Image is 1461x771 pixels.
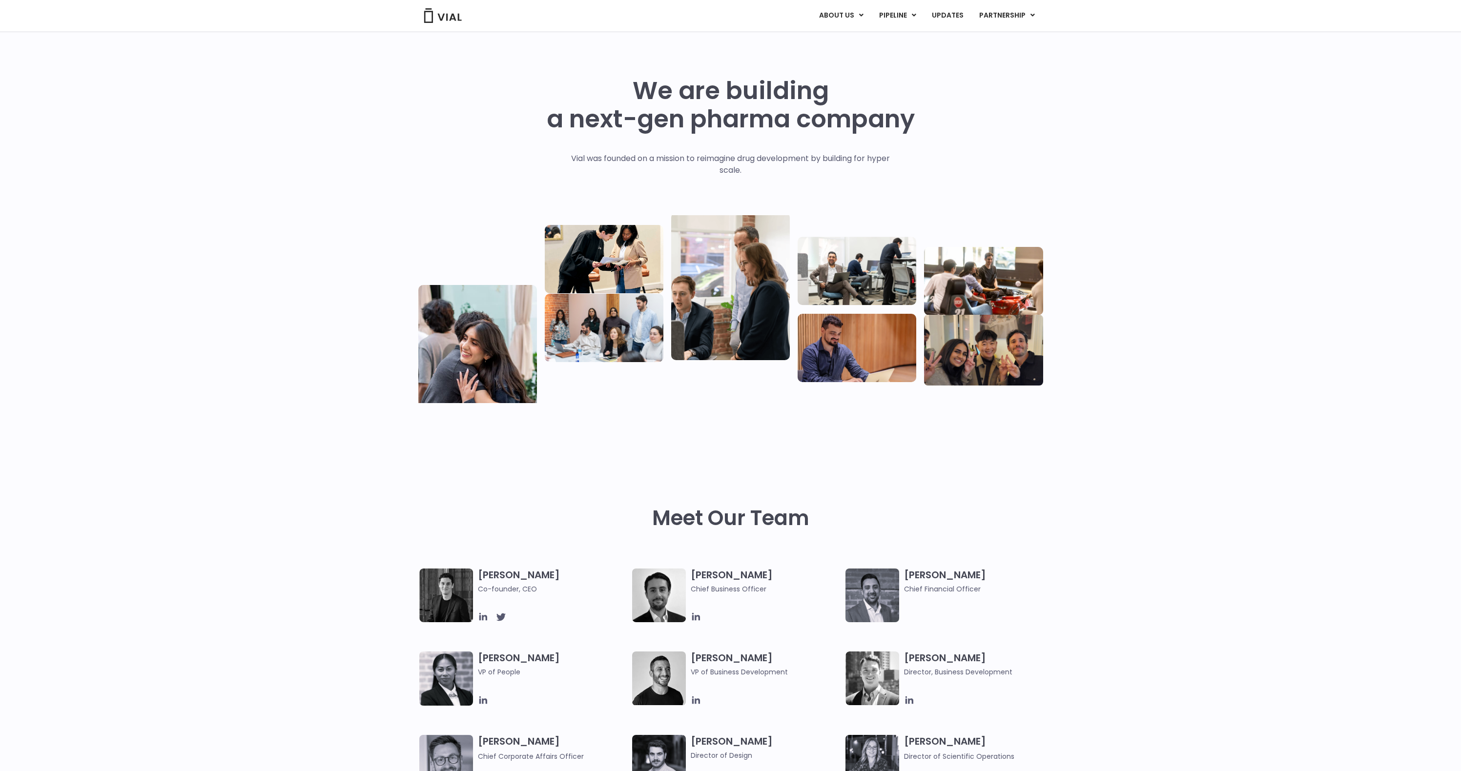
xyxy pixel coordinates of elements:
span: Chief Financial Officer [904,584,1054,594]
h3: [PERSON_NAME] [904,651,1054,677]
span: Chief Business Officer [691,584,841,594]
a: PIPELINEMenu Toggle [871,7,924,24]
img: Vial Life [418,285,537,432]
span: Chief Corporate Affairs Officer [478,751,584,761]
h1: We are building a next-gen pharma company [547,77,915,133]
img: Group of three people standing around a computer looking at the screen [671,213,790,360]
a: ABOUT USMenu Toggle [811,7,871,24]
h3: [PERSON_NAME] [904,735,1054,762]
img: Two people looking at a paper talking. [545,225,663,293]
img: Vial Logo [423,8,462,23]
h2: Meet Our Team [652,507,809,530]
span: VP of People [478,667,628,677]
img: Catie [419,651,473,706]
img: Three people working in an office [798,237,916,305]
a: UPDATES [924,7,971,24]
span: Director of Scientific Operations [904,751,1014,761]
img: A black and white photo of a man in a suit attending a Summit. [419,568,473,622]
span: Director of Design [691,750,841,761]
h3: [PERSON_NAME] [478,735,628,762]
a: PARTNERSHIPMenu Toggle [971,7,1043,24]
h3: [PERSON_NAME] [691,568,841,594]
img: Headshot of smiling man named Samir [845,568,899,622]
h3: [PERSON_NAME] [904,568,1054,594]
p: Vial was founded on a mission to reimagine drug development by building for hyper scale. [561,153,900,176]
h3: [PERSON_NAME] [691,735,841,761]
img: A black and white photo of a man in a suit holding a vial. [632,568,686,622]
img: Group of people playing whirlyball [924,247,1043,315]
img: Eight people standing and sitting in an office [545,294,663,362]
img: Man working at a computer [798,314,916,382]
h3: [PERSON_NAME] [691,651,841,677]
h3: [PERSON_NAME] [478,651,628,691]
span: Co-founder, CEO [478,584,628,594]
img: A black and white photo of a smiling man in a suit at ARVO 2023. [845,651,899,705]
span: Director, Business Development [904,667,1054,677]
h3: [PERSON_NAME] [478,568,628,594]
img: Group of 3 people smiling holding up the peace sign [924,315,1043,385]
img: A black and white photo of a man smiling. [632,651,686,705]
span: VP of Business Development [691,667,841,677]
